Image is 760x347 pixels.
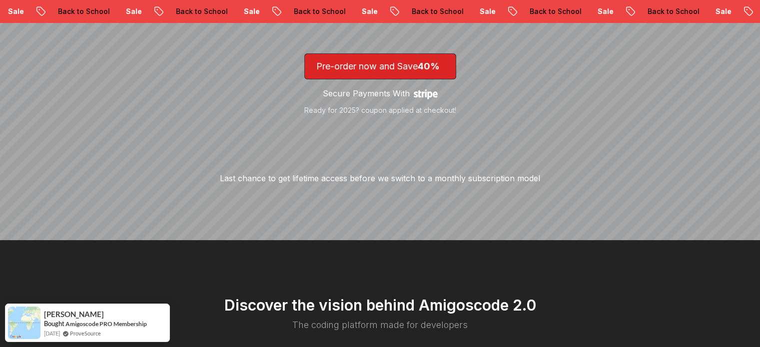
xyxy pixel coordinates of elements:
[8,307,40,339] img: provesource social proof notification image
[44,329,60,338] span: [DATE]
[316,59,444,73] p: Pre-order now and Save
[65,320,147,328] a: Amigoscode PRO Membership
[118,6,150,16] p: Sale
[70,329,101,338] a: ProveSource
[472,6,504,16] p: Sale
[640,6,708,16] p: Back to School
[418,61,440,71] span: 40%
[304,53,456,115] a: lifetime-access
[80,296,680,314] h2: Discover the vision behind Amigoscode 2.0
[708,6,740,16] p: Sale
[236,318,524,332] p: The coding platform made for developers
[323,87,410,99] p: Secure Payments With
[590,6,622,16] p: Sale
[522,6,590,16] p: Back to School
[50,6,118,16] p: Back to School
[168,6,236,16] p: Back to School
[304,105,456,115] p: Ready for 2025? coupon applied at checkout!
[44,320,64,328] span: Bought
[236,6,268,16] p: Sale
[44,310,104,319] span: [PERSON_NAME]
[220,172,540,184] p: Last chance to get lifetime access before we switch to a monthly subscription model
[286,6,354,16] p: Back to School
[404,6,472,16] p: Back to School
[354,6,386,16] p: Sale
